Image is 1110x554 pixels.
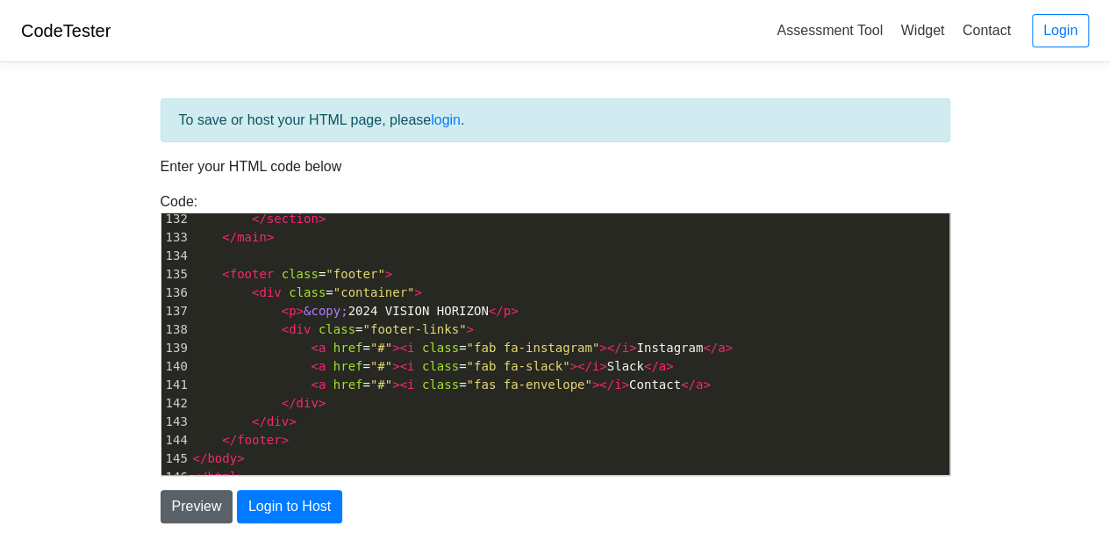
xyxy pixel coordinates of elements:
div: 137 [161,302,190,320]
span: "#" [370,359,392,373]
span: i [407,341,414,355]
span: href [333,359,363,373]
span: ></ [599,341,621,355]
div: 138 [161,320,190,339]
div: Code: [147,191,963,476]
span: "footer" [326,267,384,281]
span: class [422,378,459,392]
div: 132 [161,210,190,228]
div: 133 [161,228,190,247]
span: div [289,322,311,336]
span: = = Contact [193,378,711,392]
span: i [407,378,414,392]
span: section [267,212,319,226]
span: i [592,359,599,373]
span: a [319,359,326,373]
span: 2024 VISION HORIZON [193,304,519,318]
span: </ [489,304,504,318]
div: 144 [161,431,190,450]
span: > [267,230,274,244]
span: a [696,378,703,392]
span: > [466,322,473,336]
span: class [289,285,326,299]
div: 136 [161,284,190,302]
span: footer [237,433,282,447]
span: > [282,433,289,447]
span: i [621,341,628,355]
button: Login to Host [237,490,342,523]
span: > [726,341,733,355]
span: >< [392,378,407,392]
span: </ [703,341,718,355]
span: p [289,304,296,318]
span: ></ [569,359,591,373]
span: div [267,414,289,428]
button: Preview [161,490,233,523]
div: 142 [161,394,190,413]
span: </ [644,359,659,373]
span: a [319,341,326,355]
span: footer [230,267,275,281]
span: >< [392,341,407,355]
a: Contact [956,16,1018,45]
span: > [319,396,326,410]
span: "#" [370,341,392,355]
span: href [333,341,363,355]
span: </ [222,230,237,244]
span: > [237,470,244,484]
span: p [504,304,511,318]
span: > [621,378,628,392]
span: </ [252,212,267,226]
p: Enter your HTML code below [161,156,950,177]
span: "fab fa-slack" [466,359,569,373]
span: "fab fa-instagram" [466,341,599,355]
span: i [407,359,414,373]
span: > [319,212,326,226]
span: "footer-links" [362,322,466,336]
span: = [193,322,474,336]
span: href [333,378,363,392]
span: </ [681,378,696,392]
span: </ [252,414,267,428]
span: < [252,285,259,299]
span: > [385,267,392,281]
span: div [259,285,281,299]
span: </ [282,396,297,410]
span: "container" [333,285,415,299]
span: > [297,304,304,318]
a: Widget [893,16,951,45]
div: 145 [161,450,190,468]
span: a [718,341,725,355]
div: 140 [161,357,190,376]
div: 143 [161,413,190,431]
span: < [311,359,318,373]
span: </ [222,433,237,447]
span: < [282,322,289,336]
span: &copy; [304,304,348,318]
a: login [431,112,461,127]
div: 139 [161,339,190,357]
span: > [629,341,636,355]
span: body [207,451,237,465]
span: class [319,322,355,336]
a: CodeTester [21,21,111,40]
span: > [703,378,710,392]
span: </ [193,451,208,465]
span: html [207,470,237,484]
span: i [614,378,621,392]
span: a [319,378,326,392]
span: > [511,304,518,318]
span: < [311,378,318,392]
span: = [193,267,393,281]
div: To save or host your HTML page, please . [161,98,950,142]
span: class [282,267,319,281]
div: 141 [161,376,190,394]
span: > [237,451,244,465]
div: 135 [161,265,190,284]
span: < [282,304,289,318]
span: class [422,359,459,373]
span: = = Slack [193,359,674,373]
a: Assessment Tool [770,16,890,45]
span: > [666,359,673,373]
span: >< [392,359,407,373]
